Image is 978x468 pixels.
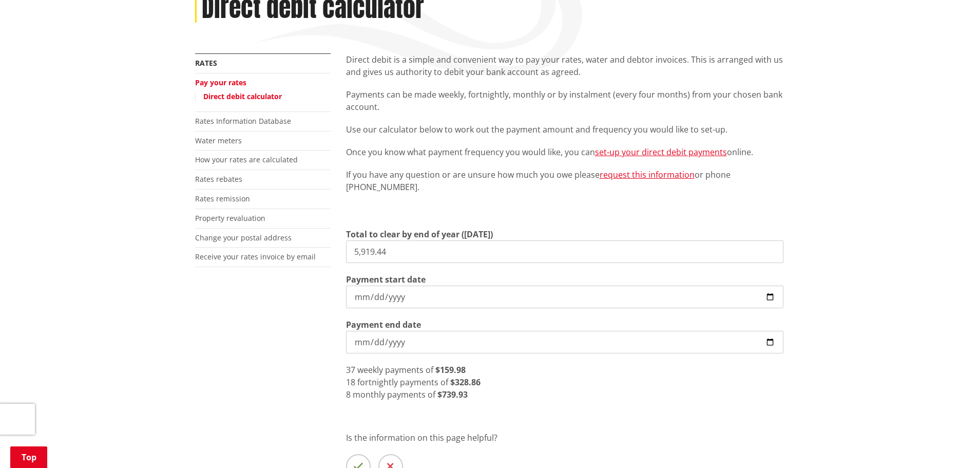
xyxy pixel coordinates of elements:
a: Rates rebates [195,174,242,184]
p: Payments can be made weekly, fortnightly, monthly or by instalment (every four months) from your ... [346,88,783,113]
a: Property revaluation [195,213,265,223]
span: monthly payments of [353,389,435,400]
a: Rates remission [195,194,250,203]
a: How your rates are calculated [195,155,298,164]
a: Rates [195,58,217,68]
label: Total to clear by end of year ([DATE]) [346,228,493,240]
iframe: Messenger Launcher [931,425,968,462]
a: set-up your direct debit payments [595,146,727,158]
strong: $328.86 [450,377,481,388]
span: 8 [346,389,351,400]
p: Is the information on this page helpful? [346,432,783,444]
a: Receive your rates invoice by email [195,252,316,261]
label: Payment end date [346,319,421,331]
a: Top [10,446,47,468]
span: 18 [346,377,355,388]
a: Direct debit calculator [203,91,282,101]
span: weekly payments of [357,364,433,376]
a: Rates Information Database [195,116,291,126]
p: If you have any question or are unsure how much you owe please or phone [PHONE_NUMBER]. [346,169,783,193]
a: Water meters [195,136,242,145]
strong: $159.98 [435,364,466,376]
strong: $739.93 [437,389,468,400]
p: Once you know what payment frequency you would like, you can online. [346,146,783,158]
a: Pay your rates [195,78,246,87]
a: Change your postal address [195,233,292,242]
span: 37 [346,364,355,376]
label: Payment start date [346,273,426,286]
p: Use our calculator below to work out the payment amount and frequency you would like to set-up. [346,123,783,136]
p: Direct debit is a simple and convenient way to pay your rates, water and debtor invoices. This is... [346,53,783,78]
a: request this information [600,169,695,180]
span: fortnightly payments of [357,377,448,388]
